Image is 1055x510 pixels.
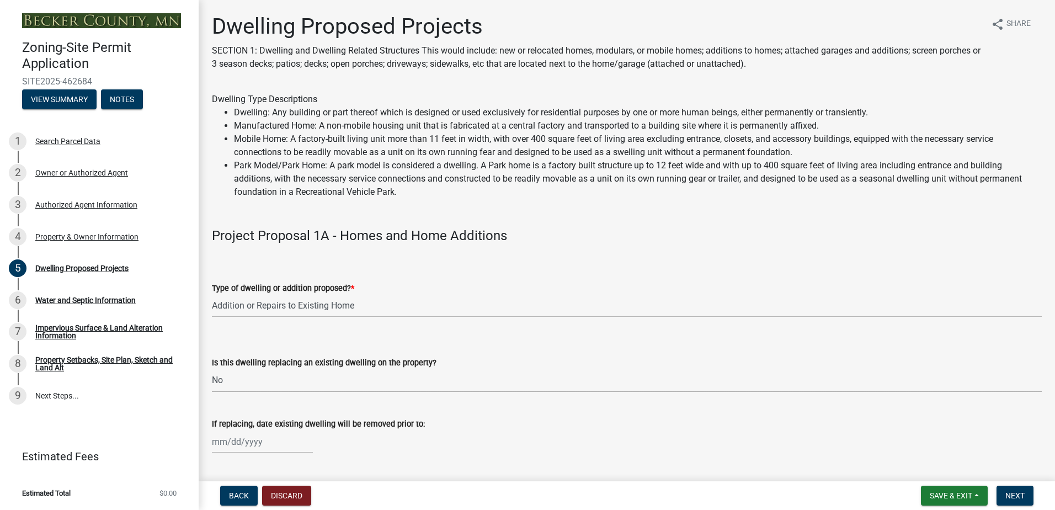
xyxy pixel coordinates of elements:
div: 4 [9,228,26,246]
div: 9 [9,387,26,405]
button: shareShare [982,13,1040,35]
li: Dwelling: Any building or part thereof which is designed or used exclusively for residential purp... [234,106,1042,119]
span: Next [1005,491,1025,500]
p: SECTION 1: Dwelling and Dwelling Related Structures This would include: new or relocated homes, m... [212,44,982,71]
i: share [991,18,1004,31]
div: 7 [9,323,26,341]
button: View Summary [22,89,97,109]
button: Back [220,486,258,506]
button: Save & Exit [921,486,988,506]
label: Type of dwelling or addition proposed? [212,285,354,293]
h1: Dwelling Proposed Projects [212,13,982,40]
img: Becker County, Minnesota [22,13,181,28]
li: Park Model/Park Home: A park model is considered a dwelling. A Park home is a factory built struc... [234,159,1042,199]
li: Manufactured Home: A non-mobile housing unit that is fabricated at a central factory and transpor... [234,119,1042,132]
span: SITE2025-462684 [22,76,177,87]
div: Dwelling Proposed Projects [35,264,129,272]
button: Discard [262,486,311,506]
div: 5 [9,259,26,277]
div: Property & Owner Information [35,233,138,241]
div: 6 [9,291,26,309]
button: Next [997,486,1033,506]
h4: Project Proposal 1A - Homes and Home Additions [212,228,1042,244]
label: If replacing, date existing dwelling will be removed prior to: [212,421,425,428]
input: mm/dd/yyyy [212,431,313,453]
div: Authorized Agent Information [35,201,137,209]
button: Notes [101,89,143,109]
span: Share [1006,18,1031,31]
div: Search Parcel Data [35,137,100,145]
div: 2 [9,164,26,182]
div: Impervious Surface & Land Alteration Information [35,324,181,339]
span: Estimated Total [22,490,71,497]
div: Water and Septic Information [35,296,136,304]
div: Dwelling Type Descriptions [212,93,1042,199]
div: 8 [9,355,26,373]
wm-modal-confirm: Notes [101,95,143,104]
label: Is this dwelling replacing an existing dwelling on the property? [212,359,436,367]
div: 1 [9,132,26,150]
div: 3 [9,196,26,214]
div: Owner or Authorized Agent [35,169,128,177]
wm-modal-confirm: Summary [22,95,97,104]
span: Back [229,491,249,500]
span: Save & Exit [930,491,972,500]
a: Estimated Fees [9,445,181,467]
h4: Zoning-Site Permit Application [22,40,190,72]
div: Property Setbacks, Site Plan, Sketch and Land Alt [35,356,181,371]
li: Mobile Home: A factory-built living unit more than 11 feet in width, with over 400 square feet of... [234,132,1042,159]
span: $0.00 [159,490,177,497]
